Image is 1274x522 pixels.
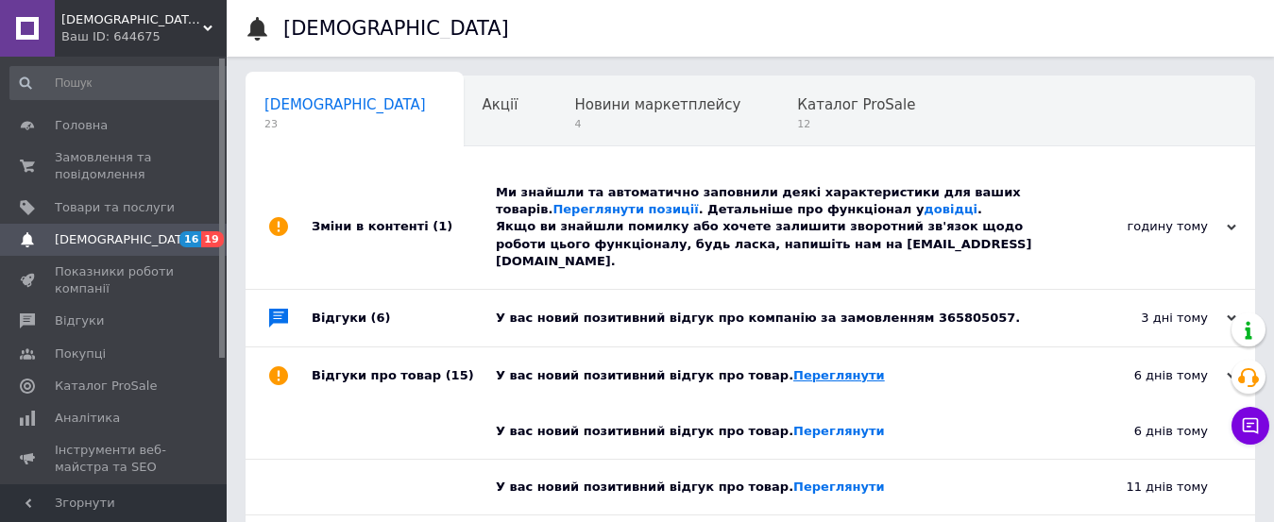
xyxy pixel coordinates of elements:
[797,96,915,113] span: Каталог ProSale
[371,311,391,325] span: (6)
[797,117,915,131] span: 12
[312,165,496,289] div: Зміни в контенті
[1047,310,1236,327] div: 3 дні тому
[201,231,223,247] span: 19
[55,263,175,297] span: Показники роботи компанії
[793,368,885,382] a: Переглянути
[496,479,1019,496] div: У вас новий позитивний відгук про товар.
[55,199,175,216] span: Товари та послуги
[446,368,474,382] span: (15)
[793,424,885,438] a: Переглянути
[924,202,977,216] a: довідці
[483,96,518,113] span: Акції
[264,117,426,131] span: 23
[55,442,175,476] span: Інструменти веб-майстра та SEO
[55,345,106,362] span: Покупці
[179,231,201,247] span: 16
[61,11,203,28] span: Церковна крамниця "Гроно"
[1047,218,1236,235] div: годину тому
[55,231,195,248] span: [DEMOGRAPHIC_DATA]
[793,480,885,494] a: Переглянути
[552,202,698,216] a: Переглянути позиції
[55,378,157,395] span: Каталог ProSale
[574,117,740,131] span: 4
[433,219,452,233] span: (1)
[264,96,426,113] span: [DEMOGRAPHIC_DATA]
[496,310,1047,327] div: У вас новий позитивний відгук про компанію за замовленням 365805057.
[574,96,740,113] span: Новини маркетплейсу
[55,312,104,329] span: Відгуки
[61,28,227,45] div: Ваш ID: 644675
[1232,407,1269,445] button: Чат з покупцем
[55,410,120,427] span: Аналітика
[9,66,233,100] input: Пошук
[496,184,1047,270] div: Ми знайшли та автоматично заповнили деякі характеристики для ваших товарів. . Детальніше про функ...
[1019,460,1255,514] div: 11 днів тому
[55,149,175,183] span: Замовлення та повідомлення
[312,347,496,404] div: Відгуки про товар
[283,17,509,40] h1: [DEMOGRAPHIC_DATA]
[496,367,1047,384] div: У вас новий позитивний відгук про товар.
[55,117,108,134] span: Головна
[496,423,1019,440] div: У вас новий позитивний відгук про товар.
[312,290,496,346] div: Відгуки
[1019,404,1255,459] div: 6 днів тому
[1047,367,1236,384] div: 6 днів тому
